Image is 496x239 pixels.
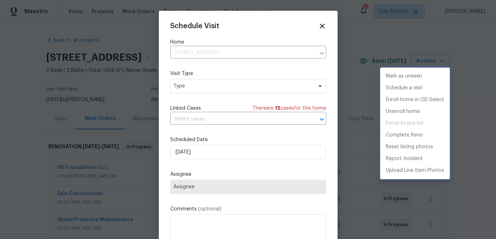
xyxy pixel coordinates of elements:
p: Mark as unseen [386,73,422,80]
p: Unenroll home [386,108,420,115]
p: Schedule a visit [386,84,423,92]
p: Complete Reno [386,131,423,139]
p: Reset listing photos [386,143,433,151]
p: Enroll home in OD Select [386,96,444,104]
span: Setup visit must be completed before moving home to pre-list [380,118,450,129]
p: Upload Line Item Photos [386,167,444,174]
p: Report Incident [386,155,423,163]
